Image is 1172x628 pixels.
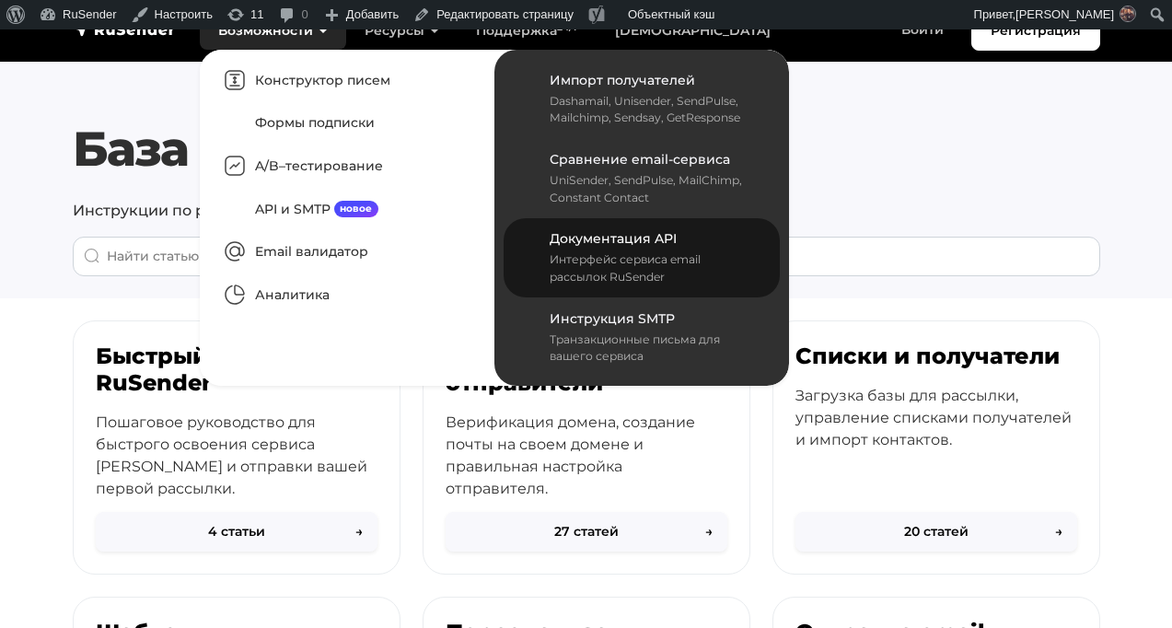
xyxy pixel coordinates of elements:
[504,297,780,377] a: Инструкция SMTP Транзакционные письма для вашего сервиса
[550,93,758,127] div: Dashamail, Unisender, SendPulse, Mailchimp, Sendsay, GetResponse
[73,121,1100,178] h1: База знаний
[504,59,780,138] a: Импорт получателей Dashamail, Unisender, SendPulse, Mailchimp, Sendsay, GetResponse
[795,385,1077,451] p: Загрузка базы для рассылки, управление списками получателей и импорт контактов.
[550,310,675,327] span: Инструкция SMTP
[209,102,485,145] a: Формы подписки
[550,251,758,285] div: Интерфейс сервиса email рассылок RuSender
[1055,522,1062,541] span: →
[200,12,346,50] a: Возможности
[550,230,677,247] span: Документация API
[504,218,780,297] a: Документация API Интерфейс сервиса email рассылок RuSender
[73,20,176,39] img: RuSender
[73,237,1100,276] input: When autocomplete results are available use up and down arrows to review and enter to go to the d...
[209,273,485,317] a: Аналитика
[550,172,758,206] div: UniSender, SendPulse, MailChimp, Constant Contact
[334,201,379,217] span: новое
[971,11,1100,51] a: Регистрация
[1015,7,1114,21] span: [PERSON_NAME]
[795,512,1077,552] button: 20 статей→
[73,320,400,575] a: Быстрый старт в RuSender Пошаговое руководство для быстрого освоения сервиса [PERSON_NAME] и отпр...
[597,12,789,50] a: [DEMOGRAPHIC_DATA]
[96,343,377,397] h3: Быстрый старт в RuSender
[772,320,1100,575] a: Списки и получатели Загрузка базы для рассылки, управление списками получателей и импорт контакто...
[458,12,597,50] a: Поддержка24/7
[209,231,485,274] a: Email валидатор
[504,138,780,217] a: Сравнение email-сервиса UniSender, SendPulse, MailChimp, Constant Contact
[550,151,730,168] span: Сравнение email-сервиса
[355,522,363,541] span: →
[84,248,100,264] img: Поиск
[557,21,578,33] sup: 24/7
[446,512,727,552] button: 27 статей→
[883,11,962,49] a: Войти
[446,412,727,500] p: Верификация домена, создание почты на своем домене и правильная настройка отправителя.
[209,59,485,102] a: Конструктор писем
[795,343,1077,370] h3: Списки и получатели
[96,412,377,500] p: Пошаговое руководство для быстрого освоения сервиса [PERSON_NAME] и отправки вашей первой рассылки.
[73,200,1100,222] p: Инструкции по работе в сервисе RuSender
[346,12,458,50] a: Ресурсы
[209,188,485,231] a: API и SMTPновое
[550,72,695,88] span: Импорт получателей
[550,331,758,366] div: Транзакционные письма для вашего сервиса
[209,145,485,188] a: A/B–тестирование
[96,512,377,552] button: 4 статьи→
[423,320,750,575] a: Домены и отправители Верификация домена, создание почты на своем домене и правильная настройка от...
[705,522,713,541] span: →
